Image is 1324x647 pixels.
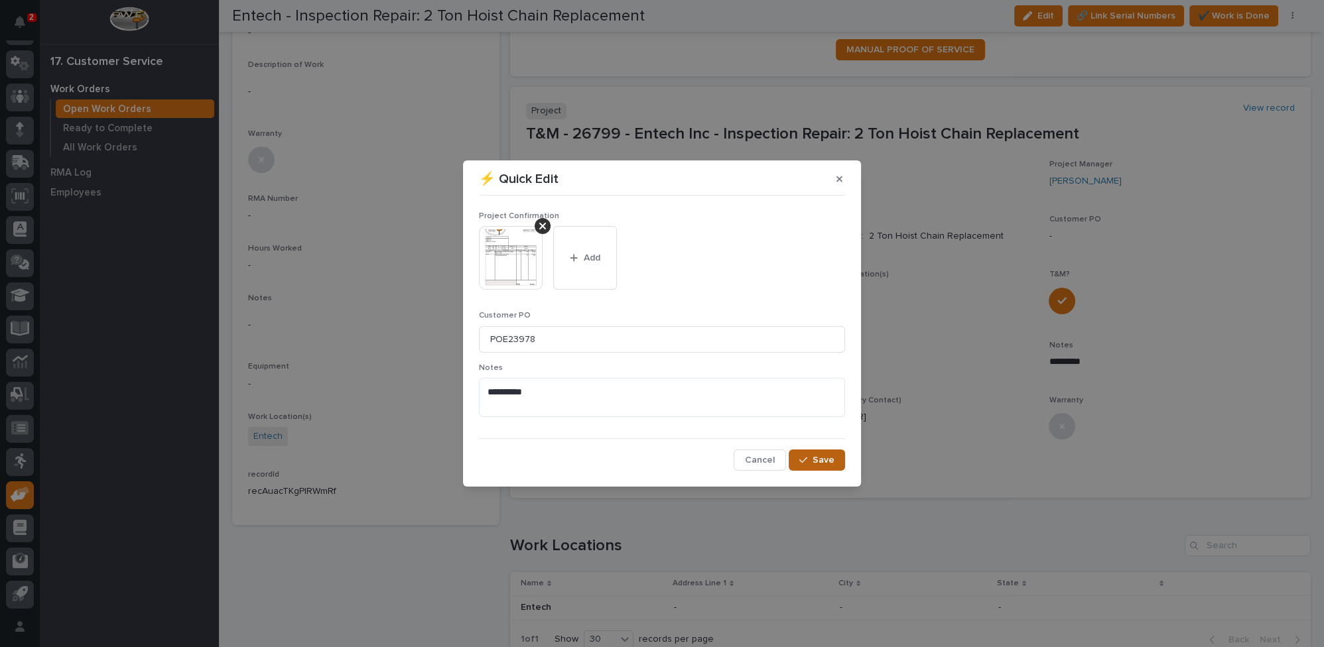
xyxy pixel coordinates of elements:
[745,454,775,466] span: Cancel
[479,312,531,320] span: Customer PO
[584,252,600,264] span: Add
[813,454,834,466] span: Save
[789,449,845,471] button: Save
[553,226,617,290] button: Add
[479,171,559,187] p: ⚡ Quick Edit
[479,212,559,220] span: Project Confirmation
[479,364,503,372] span: Notes
[734,449,786,471] button: Cancel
